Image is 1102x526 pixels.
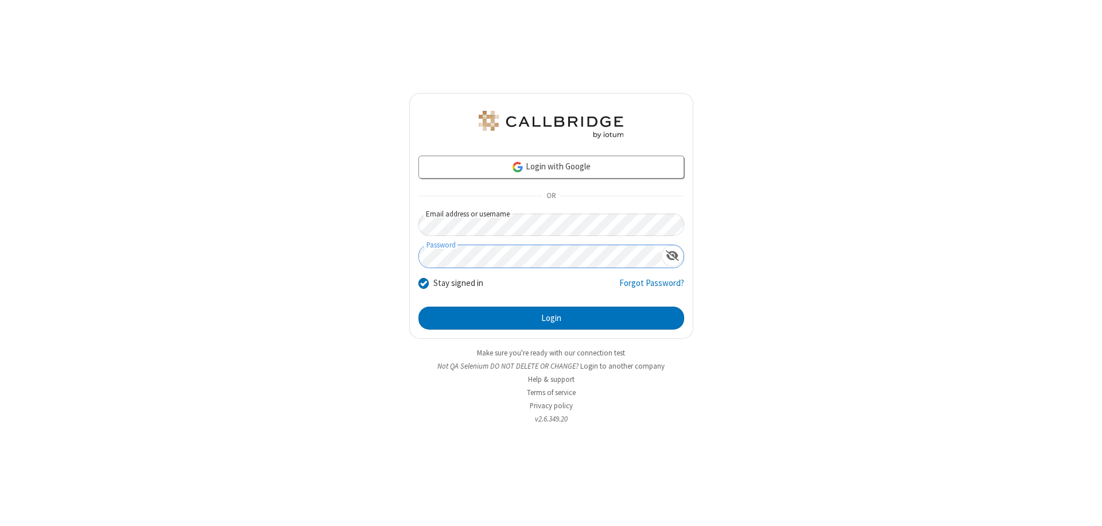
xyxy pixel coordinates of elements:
a: Terms of service [527,388,576,397]
input: Password [419,245,661,268]
a: Help & support [528,374,575,384]
button: Login [418,307,684,330]
a: Login with Google [418,156,684,179]
a: Forgot Password? [619,277,684,299]
button: Login to another company [580,361,665,372]
span: OR [542,188,560,204]
label: Stay signed in [433,277,483,290]
input: Email address or username [418,214,684,236]
img: QA Selenium DO NOT DELETE OR CHANGE [476,111,626,138]
a: Privacy policy [530,401,573,411]
li: Not QA Selenium DO NOT DELETE OR CHANGE? [409,361,693,372]
li: v2.6.349.20 [409,413,693,424]
img: google-icon.png [511,161,524,173]
a: Make sure you're ready with our connection test [477,348,625,358]
div: Show password [661,245,684,266]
